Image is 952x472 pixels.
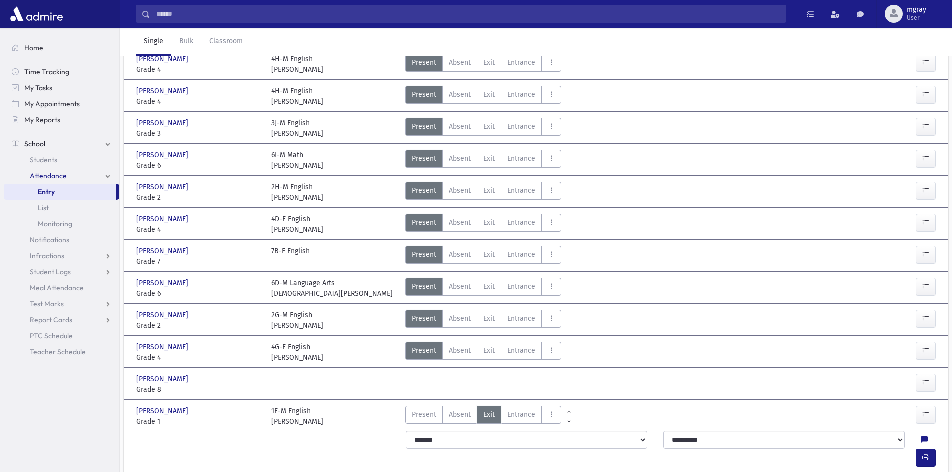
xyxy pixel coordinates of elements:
[449,57,471,68] span: Absent
[136,406,190,416] span: [PERSON_NAME]
[136,374,190,384] span: [PERSON_NAME]
[38,187,55,196] span: Entry
[449,313,471,324] span: Absent
[4,200,119,216] a: List
[405,214,561,235] div: AttTypes
[136,182,190,192] span: [PERSON_NAME]
[507,57,535,68] span: Entrance
[24,139,45,148] span: School
[507,89,535,100] span: Entrance
[136,96,261,107] span: Grade 4
[24,83,52,92] span: My Tasks
[483,57,495,68] span: Exit
[483,249,495,260] span: Exit
[271,182,323,203] div: 2H-M English [PERSON_NAME]
[30,235,69,244] span: Notifications
[412,57,436,68] span: Present
[136,278,190,288] span: [PERSON_NAME]
[907,6,926,14] span: mgray
[405,310,561,331] div: AttTypes
[4,232,119,248] a: Notifications
[271,118,323,139] div: 3J-M English [PERSON_NAME]
[136,320,261,331] span: Grade 2
[483,313,495,324] span: Exit
[483,217,495,228] span: Exit
[136,384,261,395] span: Grade 8
[136,160,261,171] span: Grade 6
[30,331,73,340] span: PTC Schedule
[4,344,119,360] a: Teacher Schedule
[136,224,261,235] span: Grade 4
[449,249,471,260] span: Absent
[4,328,119,344] a: PTC Schedule
[412,89,436,100] span: Present
[30,315,72,324] span: Report Cards
[507,121,535,132] span: Entrance
[483,345,495,356] span: Exit
[4,152,119,168] a: Students
[449,185,471,196] span: Absent
[30,347,86,356] span: Teacher Schedule
[4,40,119,56] a: Home
[405,406,561,427] div: AttTypes
[8,4,65,24] img: AdmirePro
[150,5,786,23] input: Search
[24,43,43,52] span: Home
[449,281,471,292] span: Absent
[507,185,535,196] span: Entrance
[412,345,436,356] span: Present
[507,345,535,356] span: Entrance
[483,121,495,132] span: Exit
[136,28,171,56] a: Single
[405,278,561,299] div: AttTypes
[507,313,535,324] span: Entrance
[405,150,561,171] div: AttTypes
[136,128,261,139] span: Grade 3
[136,246,190,256] span: [PERSON_NAME]
[136,150,190,160] span: [PERSON_NAME]
[412,281,436,292] span: Present
[507,153,535,164] span: Entrance
[136,214,190,224] span: [PERSON_NAME]
[136,64,261,75] span: Grade 4
[271,246,310,267] div: 7B-F English
[136,192,261,203] span: Grade 2
[4,184,116,200] a: Entry
[271,150,323,171] div: 6I-M Math [PERSON_NAME]
[4,264,119,280] a: Student Logs
[412,313,436,324] span: Present
[405,86,561,107] div: AttTypes
[38,203,49,212] span: List
[507,217,535,228] span: Entrance
[412,409,436,420] span: Present
[4,112,119,128] a: My Reports
[907,14,926,22] span: User
[24,67,69,76] span: Time Tracking
[507,281,535,292] span: Entrance
[271,342,323,363] div: 4G-F English [PERSON_NAME]
[449,409,471,420] span: Absent
[201,28,251,56] a: Classroom
[136,352,261,363] span: Grade 4
[449,345,471,356] span: Absent
[412,249,436,260] span: Present
[405,118,561,139] div: AttTypes
[271,54,323,75] div: 4H-M English [PERSON_NAME]
[405,342,561,363] div: AttTypes
[4,216,119,232] a: Monitoring
[412,121,436,132] span: Present
[4,248,119,264] a: Infractions
[483,281,495,292] span: Exit
[4,280,119,296] a: Meal Attendance
[136,342,190,352] span: [PERSON_NAME]
[449,153,471,164] span: Absent
[507,409,535,420] span: Entrance
[4,96,119,112] a: My Appointments
[4,136,119,152] a: School
[4,64,119,80] a: Time Tracking
[483,153,495,164] span: Exit
[30,155,57,164] span: Students
[171,28,201,56] a: Bulk
[30,267,71,276] span: Student Logs
[4,168,119,184] a: Attendance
